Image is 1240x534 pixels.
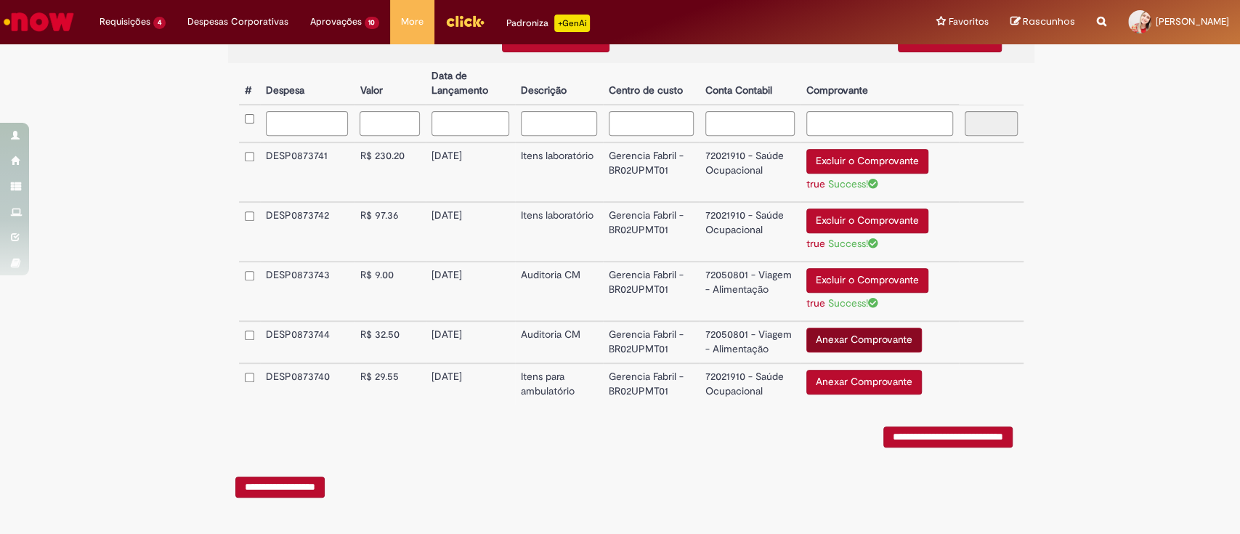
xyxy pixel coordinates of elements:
[260,142,354,202] td: DESP0873741
[806,296,825,310] a: true
[515,63,603,105] th: Descrição
[365,17,380,29] span: 10
[1010,15,1075,29] a: Rascunhos
[828,177,878,190] span: Success!
[260,262,354,321] td: DESP0873743
[260,202,354,262] td: DESP0873742
[426,202,515,262] td: [DATE]
[153,17,166,29] span: 4
[426,363,515,405] td: [DATE]
[260,321,354,363] td: DESP0873744
[603,202,700,262] td: Gerencia Fabril - BR02UPMT01
[515,202,603,262] td: Itens laboratório
[700,321,801,363] td: 72050801 - Viagem - Alimentação
[828,237,878,250] span: Success!
[801,262,959,321] td: Excluir o Comprovante true Success!
[806,237,825,250] a: true
[515,142,603,202] td: Itens laboratório
[806,328,922,352] button: Anexar Comprovante
[310,15,362,29] span: Aprovações
[354,321,426,363] td: R$ 32.50
[700,202,801,262] td: 72021910 - Saúde Ocupacional
[506,15,590,32] div: Padroniza
[801,321,959,363] td: Anexar Comprovante
[700,363,801,405] td: 72021910 - Saúde Ocupacional
[806,149,928,174] button: Excluir o Comprovante
[100,15,150,29] span: Requisições
[354,63,426,105] th: Valor
[426,63,515,105] th: Data de Lançamento
[515,363,603,405] td: Itens para ambulatório
[354,142,426,202] td: R$ 230.20
[801,363,959,405] td: Anexar Comprovante
[801,63,959,105] th: Comprovante
[426,321,515,363] td: [DATE]
[949,15,989,29] span: Favoritos
[700,63,801,105] th: Conta Contabil
[445,10,485,32] img: click_logo_yellow_360x200.png
[801,202,959,262] td: Excluir o Comprovante true Success!
[1,7,76,36] img: ServiceNow
[426,262,515,321] td: [DATE]
[426,142,515,202] td: [DATE]
[603,321,700,363] td: Gerencia Fabril - BR02UPMT01
[603,262,700,321] td: Gerencia Fabril - BR02UPMT01
[806,209,928,233] button: Excluir o Comprovante
[187,15,288,29] span: Despesas Corporativas
[515,321,603,363] td: Auditoria CM
[828,296,878,310] span: Success!
[806,370,922,395] button: Anexar Comprovante
[700,262,801,321] td: 72050801 - Viagem - Alimentação
[239,63,260,105] th: #
[1023,15,1075,28] span: Rascunhos
[700,142,801,202] td: 72021910 - Saúde Ocupacional
[801,142,959,202] td: Excluir o Comprovante true Success!
[603,63,700,105] th: Centro de custo
[806,177,825,190] a: true
[554,15,590,32] p: +GenAi
[806,268,928,293] button: Excluir o Comprovante
[354,202,426,262] td: R$ 97.36
[260,63,354,105] th: Despesa
[1156,15,1229,28] span: [PERSON_NAME]
[354,262,426,321] td: R$ 9.00
[401,15,424,29] span: More
[515,262,603,321] td: Auditoria CM
[603,363,700,405] td: Gerencia Fabril - BR02UPMT01
[354,363,426,405] td: R$ 29.55
[260,363,354,405] td: DESP0873740
[603,142,700,202] td: Gerencia Fabril - BR02UPMT01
